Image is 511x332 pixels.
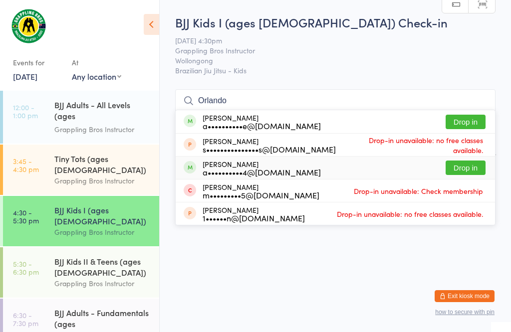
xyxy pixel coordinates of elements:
[54,124,151,135] div: Grappling Bros Instructor
[3,91,159,144] a: 12:00 -1:00 pmBJJ Adults - All Levels (ages [DEMOGRAPHIC_DATA]+)Grappling Bros Instructor
[203,183,319,199] div: [PERSON_NAME]
[203,114,321,130] div: [PERSON_NAME]
[203,214,305,222] div: 1••••••n@[DOMAIN_NAME]
[351,183,486,198] span: Drop-in unavailable: Check membership
[175,35,480,45] span: [DATE] 4:30pm
[3,145,159,195] a: 3:45 -4:30 pmTiny Tots (ages [DEMOGRAPHIC_DATA])Grappling Bros Instructor
[203,145,336,153] div: s•••••••••••••••s@[DOMAIN_NAME]
[175,65,496,75] span: Brazilian Jiu Jitsu - Kids
[54,307,151,332] div: BJJ Adults - Fundamentals (ages [DEMOGRAPHIC_DATA]+)
[334,206,486,221] span: Drop-in unavailable: no free classes available.
[10,7,47,44] img: Grappling Bros Wollongong
[336,133,486,158] span: Drop-in unavailable: no free classes available.
[54,153,151,175] div: Tiny Tots (ages [DEMOGRAPHIC_DATA])
[13,54,62,71] div: Events for
[72,71,121,82] div: Any location
[175,14,496,30] h2: BJJ Kids I (ages [DEMOGRAPHIC_DATA]) Check-in
[203,191,319,199] div: m•••••••••5@[DOMAIN_NAME]
[54,99,151,124] div: BJJ Adults - All Levels (ages [DEMOGRAPHIC_DATA]+)
[175,89,496,112] input: Search
[54,278,151,289] div: Grappling Bros Instructor
[3,247,159,298] a: 5:30 -6:30 pmBJJ Kids II & Teens (ages [DEMOGRAPHIC_DATA])Grappling Bros Instructor
[435,309,495,316] button: how to secure with pin
[72,54,121,71] div: At
[54,256,151,278] div: BJJ Kids II & Teens (ages [DEMOGRAPHIC_DATA])
[446,115,486,129] button: Drop in
[446,161,486,175] button: Drop in
[54,204,151,226] div: BJJ Kids I (ages [DEMOGRAPHIC_DATA])
[203,160,321,176] div: [PERSON_NAME]
[13,157,39,173] time: 3:45 - 4:30 pm
[175,45,480,55] span: Grappling Bros Instructor
[435,290,495,302] button: Exit kiosk mode
[3,196,159,246] a: 4:30 -5:30 pmBJJ Kids I (ages [DEMOGRAPHIC_DATA])Grappling Bros Instructor
[203,168,321,176] div: a••••••••••4@[DOMAIN_NAME]
[203,122,321,130] div: a••••••••••e@[DOMAIN_NAME]
[13,260,39,276] time: 5:30 - 6:30 pm
[203,137,336,153] div: [PERSON_NAME]
[13,103,38,119] time: 12:00 - 1:00 pm
[54,226,151,238] div: Grappling Bros Instructor
[13,71,37,82] a: [DATE]
[13,208,39,224] time: 4:30 - 5:30 pm
[13,311,38,327] time: 6:30 - 7:30 pm
[175,55,480,65] span: Wollongong
[54,175,151,186] div: Grappling Bros Instructor
[203,206,305,222] div: [PERSON_NAME]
